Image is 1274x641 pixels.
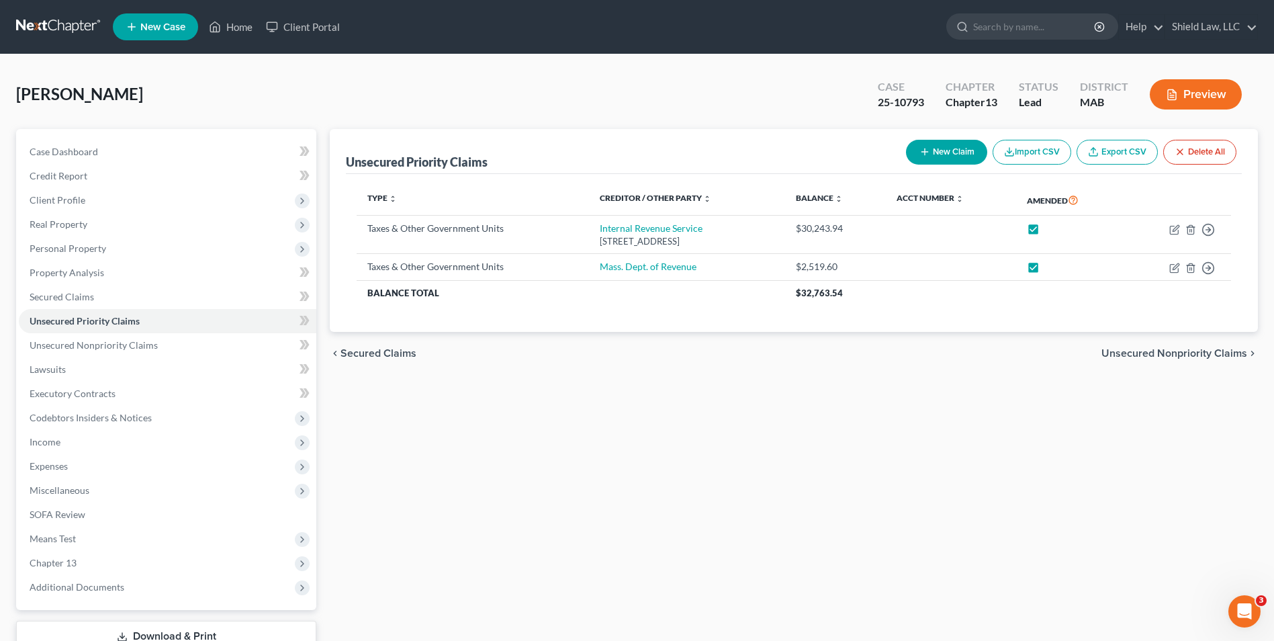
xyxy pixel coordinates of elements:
[30,315,140,327] span: Unsecured Priority Claims
[389,195,397,203] i: unfold_more
[19,140,316,164] a: Case Dashboard
[30,339,158,351] span: Unsecured Nonpriority Claims
[796,288,843,298] span: $32,763.54
[956,195,964,203] i: unfold_more
[330,348,416,359] button: chevron_left Secured Claims
[367,260,578,273] div: Taxes & Other Government Units
[796,222,875,235] div: $30,243.94
[19,285,316,309] a: Secured Claims
[259,15,347,39] a: Client Portal
[906,140,987,165] button: New Claim
[985,95,997,108] span: 13
[1101,348,1247,359] span: Unsecured Nonpriority Claims
[946,95,997,110] div: Chapter
[1101,348,1258,359] button: Unsecured Nonpriority Claims chevron_right
[346,154,488,170] div: Unsecured Priority Claims
[1080,95,1128,110] div: MAB
[897,193,964,203] a: Acct Number unfold_more
[1016,185,1124,216] th: Amended
[600,193,711,203] a: Creditor / Other Party unfold_more
[1165,15,1257,39] a: Shield Law, LLC
[19,333,316,357] a: Unsecured Nonpriority Claims
[946,79,997,95] div: Chapter
[796,193,843,203] a: Balance unfold_more
[796,260,875,273] div: $2,519.60
[1077,140,1158,165] a: Export CSV
[340,348,416,359] span: Secured Claims
[1080,79,1128,95] div: District
[600,235,774,248] div: [STREET_ADDRESS]
[19,382,316,406] a: Executory Contracts
[703,195,711,203] i: unfold_more
[19,309,316,333] a: Unsecured Priority Claims
[30,291,94,302] span: Secured Claims
[600,222,702,234] a: Internal Revenue Service
[30,533,76,544] span: Means Test
[1163,140,1236,165] button: Delete All
[30,170,87,181] span: Credit Report
[367,222,578,235] div: Taxes & Other Government Units
[1247,348,1258,359] i: chevron_right
[16,84,143,103] span: [PERSON_NAME]
[30,146,98,157] span: Case Dashboard
[30,581,124,593] span: Additional Documents
[1019,79,1058,95] div: Status
[19,164,316,188] a: Credit Report
[1019,95,1058,110] div: Lead
[202,15,259,39] a: Home
[30,412,152,423] span: Codebtors Insiders & Notices
[30,460,68,472] span: Expenses
[140,22,185,32] span: New Case
[600,261,696,272] a: Mass. Dept. of Revenue
[30,194,85,206] span: Client Profile
[330,348,340,359] i: chevron_left
[30,509,85,520] span: SOFA Review
[367,193,397,203] a: Type unfold_more
[30,218,87,230] span: Real Property
[19,261,316,285] a: Property Analysis
[835,195,843,203] i: unfold_more
[1119,15,1164,39] a: Help
[1150,79,1242,110] button: Preview
[30,557,77,568] span: Chapter 13
[30,267,104,278] span: Property Analysis
[1256,595,1267,606] span: 3
[19,357,316,382] a: Lawsuits
[30,243,106,254] span: Personal Property
[30,484,89,496] span: Miscellaneous
[30,364,66,375] span: Lawsuits
[30,388,116,399] span: Executory Contracts
[1228,595,1261,628] iframe: Intercom live chat
[878,79,924,95] div: Case
[357,281,785,305] th: Balance Total
[878,95,924,110] div: 25-10793
[993,140,1071,165] button: Import CSV
[30,436,60,447] span: Income
[973,14,1096,39] input: Search by name...
[19,503,316,527] a: SOFA Review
